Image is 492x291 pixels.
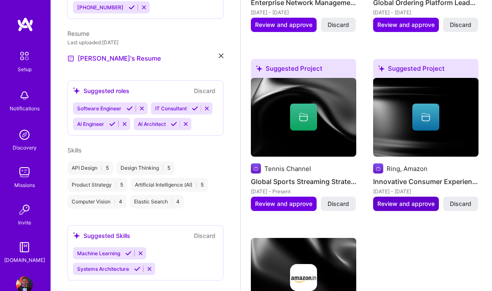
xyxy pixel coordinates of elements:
[162,165,164,171] span: |
[373,8,479,17] div: [DATE] - [DATE]
[251,176,356,187] h4: Global Sports Streaming Strategy Consultant
[219,53,223,58] i: icon Close
[125,250,132,256] i: Accept
[17,17,34,32] img: logo
[251,18,317,32] button: Review and approve
[155,105,187,112] span: IT Consultant
[131,178,208,192] div: Artificial Intelligence (AI) 5
[377,200,435,208] span: Review and approve
[183,121,189,127] i: Reject
[373,18,439,32] button: Review and approve
[251,78,356,157] img: cover
[141,4,147,11] i: Reject
[16,164,33,181] img: teamwork
[73,86,129,95] div: Suggested roles
[387,164,427,173] div: Ring, Amazon
[67,30,89,37] span: Resume
[73,87,80,94] i: icon SuggestedTeams
[204,105,210,112] i: Reject
[115,182,117,188] span: |
[67,161,113,175] div: API Design 5
[321,18,356,32] button: Discard
[16,126,33,143] img: discovery
[16,239,33,256] img: guide book
[251,8,356,17] div: [DATE] - [DATE]
[450,200,471,208] span: Discard
[373,176,479,187] h4: Innovative Consumer Experience Leadership
[256,65,262,72] i: icon SuggestedTeams
[328,21,349,29] span: Discard
[13,143,37,152] div: Discovery
[114,198,116,205] span: |
[77,105,121,112] span: Software Engineer
[443,197,478,211] button: Discard
[192,105,198,112] i: Accept
[73,232,80,239] i: icon SuggestedTeams
[191,231,218,240] button: Discard
[171,198,173,205] span: |
[373,187,479,196] div: [DATE] - [DATE]
[67,195,126,208] div: Computer Vision 4
[116,161,175,175] div: Design Thinking 5
[130,195,184,208] div: Elastic Search 4
[328,200,349,208] span: Discard
[121,121,128,127] i: Reject
[77,266,129,272] span: Systems Architecture
[255,21,312,29] span: Review and approve
[18,65,32,74] div: Setup
[16,87,33,104] img: bell
[251,163,261,174] img: Company logo
[139,105,145,112] i: Reject
[14,181,35,190] div: Missions
[251,59,356,81] div: Suggested Project
[18,218,31,227] div: Invite
[290,264,317,291] img: Company logo
[373,163,383,174] img: Company logo
[373,197,439,211] button: Review and approve
[255,200,312,208] span: Review and approve
[171,121,177,127] i: Accept
[373,59,479,81] div: Suggested Project
[4,256,45,264] div: [DOMAIN_NAME]
[373,78,479,157] img: cover
[251,197,317,211] button: Review and approve
[77,4,124,11] span: [PHONE_NUMBER]
[443,18,478,32] button: Discard
[377,21,435,29] span: Review and approve
[73,231,130,240] div: Suggested Skills
[16,47,33,65] img: setup
[137,250,144,256] i: Reject
[10,104,40,113] div: Notifications
[109,121,116,127] i: Accept
[450,21,471,29] span: Discard
[321,197,356,211] button: Discard
[378,65,384,72] i: icon SuggestedTeams
[134,266,140,272] i: Accept
[77,121,104,127] span: AI Engineer
[101,165,102,171] span: |
[129,4,135,11] i: Accept
[191,86,218,96] button: Discard
[67,178,127,192] div: Product Strategy 5
[77,250,120,256] span: Machine Learning
[16,201,33,218] img: Invite
[138,121,166,127] span: AI Architect
[264,164,311,173] div: Tennis Channel
[196,182,197,188] span: |
[251,187,356,196] div: [DATE] - Present
[67,53,161,64] a: [PERSON_NAME]'s Resume
[146,266,153,272] i: Reject
[67,55,74,62] img: Resume
[67,147,81,154] span: Skills
[126,105,133,112] i: Accept
[67,38,223,47] div: Last uploaded: [DATE]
